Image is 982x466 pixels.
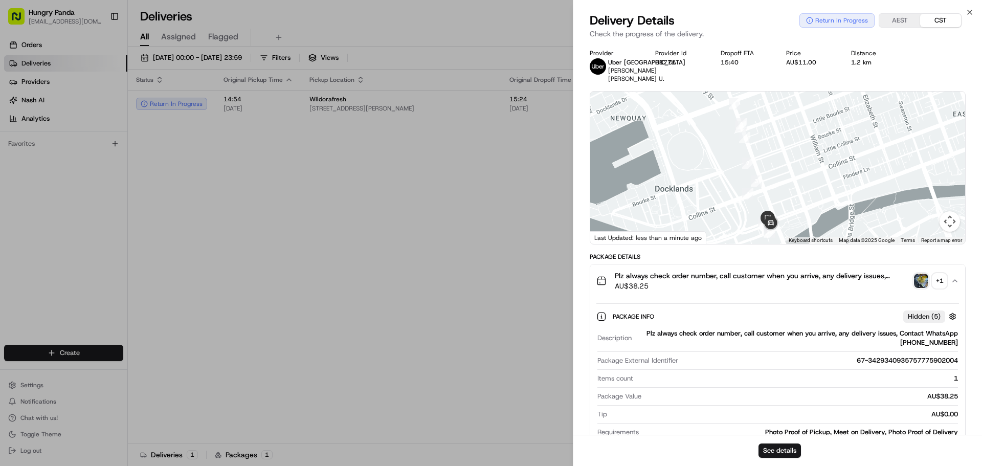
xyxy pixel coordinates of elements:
[721,49,770,57] div: Dropoff ETA
[914,274,947,288] button: photo_proof_of_pickup image+1
[72,253,124,261] a: Powered byPylon
[597,334,632,343] span: Description
[91,186,110,194] span: 8月7日
[655,49,704,57] div: Provider Id
[10,41,186,57] p: Welcome 👋
[921,237,962,243] a: Report a map error
[82,225,168,243] a: 💻API Documentation
[608,58,685,66] span: Uber [GEOGRAPHIC_DATA]
[903,310,959,323] button: Hidden (5)
[751,175,762,187] div: 3
[174,101,186,113] button: Start new chat
[901,237,915,243] a: Terms
[27,66,169,77] input: Clear
[932,274,947,288] div: + 1
[736,118,747,129] div: 6
[597,374,633,383] span: Items count
[21,98,40,116] img: 1727276513143-84d647e1-66c0-4f92-a045-3c9f9f5dfd92
[636,329,958,347] div: Plz always check order number, call customer when you arrive, any delivery issues, Contact WhatsA...
[735,121,746,132] div: 5
[590,231,706,244] div: Last Updated: less than a minute ago
[590,264,965,297] button: Plz always check order number, call customer when you arrive, any delivery issues, Contact WhatsA...
[34,159,37,167] span: •
[597,392,641,401] span: Package Value
[655,58,676,66] button: 68771
[742,188,753,199] div: 4
[786,58,835,66] div: AU$11.00
[10,133,65,141] div: Past conversations
[20,187,29,195] img: 1736555255976-a54dd68f-1ca7-489b-9aae-adbdc363a1c4
[613,313,656,321] span: Package Info
[851,49,900,57] div: Distance
[97,229,164,239] span: API Documentation
[637,374,958,383] div: 1
[908,312,941,321] span: Hidden ( 5 )
[597,356,678,365] span: Package External Identifier
[39,159,63,167] span: 8月15日
[86,230,95,238] div: 💻
[645,392,958,401] div: AU$38.25
[920,14,961,27] button: CST
[20,229,78,239] span: Knowledge Base
[729,98,740,109] div: 7
[851,58,900,66] div: 1.2 km
[590,253,966,261] div: Package Details
[159,131,186,143] button: See all
[46,98,168,108] div: Start new chat
[102,254,124,261] span: Pylon
[839,237,895,243] span: Map data ©2025 Google
[32,186,83,194] span: [PERSON_NAME]
[590,297,965,455] div: Plz always check order number, call customer when you arrive, any delivery issues, Contact WhatsA...
[10,98,29,116] img: 1736555255976-a54dd68f-1ca7-489b-9aae-adbdc363a1c4
[46,108,141,116] div: We're available if you need us!
[789,237,833,244] button: Keyboard shortcuts
[10,230,18,238] div: 📗
[940,211,960,232] button: Map camera controls
[799,13,875,28] button: Return In Progress
[593,231,627,244] a: Open this area in Google Maps (opens a new window)
[590,58,606,75] img: uber-new-logo.jpeg
[758,443,801,458] button: See details
[611,410,958,419] div: AU$0.00
[643,428,958,437] div: Photo Proof of Pickup, Meet on Delivery, Photo Proof of Delivery
[590,49,639,57] div: Provider
[786,49,835,57] div: Price
[742,158,753,169] div: 2
[879,14,920,27] button: AEST
[590,29,966,39] p: Check the progress of the delivery.
[914,274,928,288] img: photo_proof_of_pickup image
[590,12,675,29] span: Delivery Details
[758,217,769,229] div: 12
[739,132,750,143] div: 1
[615,271,910,281] span: Plz always check order number, call customer when you arrive, any delivery issues, Contact WhatsA...
[608,66,664,83] span: [PERSON_NAME] [PERSON_NAME] U.
[682,356,958,365] div: 67-3429340935757775902004
[615,281,910,291] span: AU$38.25
[597,410,607,419] span: Tip
[721,58,770,66] div: 15:40
[10,176,27,193] img: Asif Zaman Khan
[6,225,82,243] a: 📗Knowledge Base
[593,231,627,244] img: Google
[85,186,88,194] span: •
[10,10,31,31] img: Nash
[597,428,639,437] span: Requirements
